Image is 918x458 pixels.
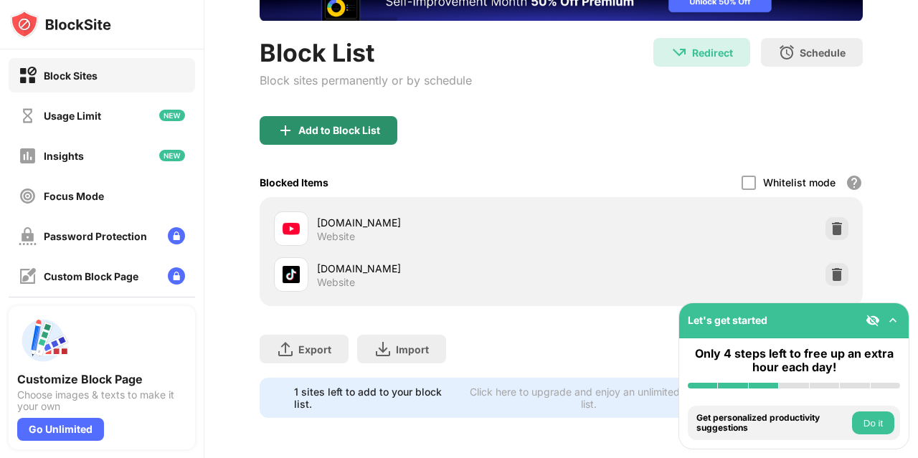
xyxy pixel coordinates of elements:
img: new-icon.svg [159,110,185,121]
div: Website [317,230,355,243]
div: Blocked Items [260,176,328,189]
img: insights-off.svg [19,147,37,165]
div: Custom Block Page [44,270,138,282]
div: Insights [44,150,84,162]
div: Go Unlimited [17,418,104,441]
img: time-usage-off.svg [19,107,37,125]
img: lock-menu.svg [168,267,185,285]
div: Password Protection [44,230,147,242]
div: Usage Limit [44,110,101,122]
div: Whitelist mode [763,176,836,189]
div: Block Sites [44,70,98,82]
div: Choose images & texts to make it your own [17,389,186,412]
div: Redirect [692,47,733,59]
div: Customize Block Page [17,372,186,386]
img: focus-off.svg [19,187,37,205]
div: Export [298,343,331,356]
img: eye-not-visible.svg [866,313,880,328]
img: favicons [283,220,300,237]
div: Click here to upgrade and enjoy an unlimited block list. [465,386,713,410]
div: Website [317,276,355,289]
div: Get personalized productivity suggestions [696,413,848,434]
div: Import [396,343,429,356]
img: logo-blocksite.svg [10,10,111,39]
div: Block List [260,38,472,67]
img: favicons [283,266,300,283]
img: lock-menu.svg [168,227,185,244]
div: Block sites permanently or by schedule [260,73,472,87]
div: Only 4 steps left to free up an extra hour each day! [688,347,900,374]
div: Schedule [800,47,846,59]
div: [DOMAIN_NAME] [317,215,562,230]
button: Do it [852,411,894,434]
div: Add to Block List [298,125,380,136]
img: password-protection-off.svg [19,227,37,245]
img: new-icon.svg [159,150,185,161]
div: [DOMAIN_NAME] [317,261,562,276]
img: push-custom-page.svg [17,315,69,366]
div: 1 sites left to add to your block list. [294,386,456,410]
div: Let's get started [688,314,767,326]
img: omni-setup-toggle.svg [886,313,900,328]
img: block-on.svg [19,67,37,85]
img: customize-block-page-off.svg [19,267,37,285]
div: Focus Mode [44,190,104,202]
